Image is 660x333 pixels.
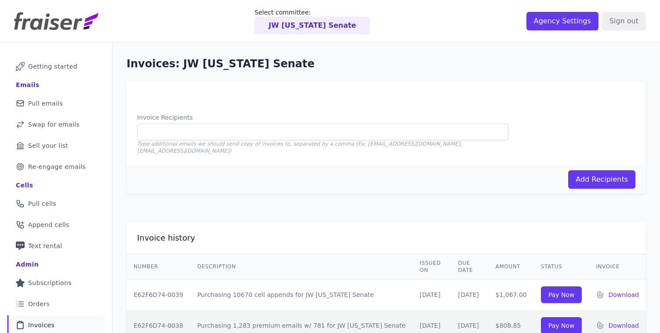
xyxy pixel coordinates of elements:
[602,12,646,30] input: Sign out
[28,162,86,171] span: Re-engage emails
[28,300,50,308] span: Orders
[16,81,40,89] div: Emails
[489,254,534,279] th: Amount
[137,233,195,243] h2: Invoice history
[568,170,635,189] button: Add Recipients
[28,242,62,250] span: Text rental
[16,181,33,190] div: Cells
[14,12,98,30] img: Fraiser Logo
[16,260,39,269] div: Admin
[28,62,77,71] span: Getting started
[589,254,646,279] th: Invoice
[7,157,105,176] a: Re-engage emails
[190,254,413,279] th: Description
[127,57,646,71] h1: Invoices: JW [US_STATE] Senate
[137,113,508,122] label: Invoice Recipients
[451,254,488,279] th: Due Date
[268,20,356,31] p: JW [US_STATE] Senate
[7,194,105,213] a: Pull cells
[7,236,105,256] a: Text rental
[127,254,190,279] th: Number
[413,254,451,279] th: Issued on
[28,321,54,329] span: Invoices
[137,140,508,154] p: Type additional emails we should send copy of invoices to, separated by a comma (Ex: [EMAIL_ADDRE...
[28,141,68,150] span: Sell your list
[28,278,72,287] span: Subscriptions
[28,199,56,208] span: Pull cells
[608,290,639,299] a: Download
[526,12,598,30] input: Agency Settings
[254,8,370,34] a: Select committee: JW [US_STATE] Senate
[28,99,63,108] span: Pull emails
[7,273,105,293] a: Subscriptions
[28,120,80,129] span: Swap for emails
[7,136,105,155] a: Sell your list
[254,8,370,17] p: Select committee:
[489,279,534,311] td: $1,067.00
[7,294,105,314] a: Orders
[28,220,69,229] span: Append cells
[608,321,639,330] a: Download
[451,279,488,311] td: [DATE]
[413,279,451,311] td: [DATE]
[534,254,589,279] th: Status
[7,57,105,76] a: Getting started
[190,279,413,311] td: Purchasing 10670 cell appends for JW [US_STATE] Senate
[7,94,105,113] a: Pull emails
[7,115,105,134] a: Swap for emails
[541,286,582,303] a: Pay Now
[127,279,190,311] td: E62F6D74-0039
[7,215,105,234] a: Append cells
